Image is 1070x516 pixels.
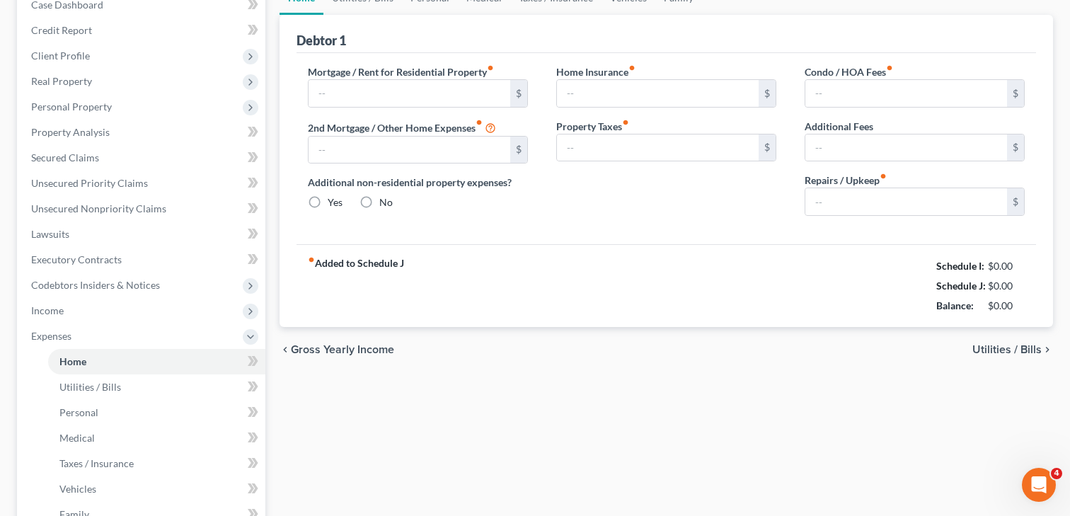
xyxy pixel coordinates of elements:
[1051,468,1062,479] span: 4
[280,344,291,355] i: chevron_left
[291,344,394,355] span: Gross Yearly Income
[1007,134,1024,161] div: $
[476,119,483,126] i: fiber_manual_record
[308,64,494,79] label: Mortgage / Rent for Residential Property
[20,196,265,222] a: Unsecured Nonpriority Claims
[805,134,1007,161] input: --
[759,134,776,161] div: $
[308,175,528,190] label: Additional non-residential property expenses?
[628,64,635,71] i: fiber_manual_record
[1007,80,1024,107] div: $
[59,406,98,418] span: Personal
[936,260,984,272] strong: Schedule I:
[308,256,404,316] strong: Added to Schedule J
[48,374,265,400] a: Utilities / Bills
[48,451,265,476] a: Taxes / Insurance
[31,202,166,214] span: Unsecured Nonpriority Claims
[886,64,893,71] i: fiber_manual_record
[308,119,496,136] label: 2nd Mortgage / Other Home Expenses
[59,483,96,495] span: Vehicles
[805,80,1007,107] input: --
[1007,188,1024,215] div: $
[297,32,346,49] div: Debtor 1
[31,101,112,113] span: Personal Property
[20,120,265,145] a: Property Analysis
[31,253,122,265] span: Executory Contracts
[557,80,759,107] input: --
[31,24,92,36] span: Credit Report
[988,279,1025,293] div: $0.00
[988,299,1025,313] div: $0.00
[31,330,71,342] span: Expenses
[805,188,1007,215] input: --
[556,64,635,79] label: Home Insurance
[759,80,776,107] div: $
[328,195,343,210] label: Yes
[48,349,265,374] a: Home
[31,304,64,316] span: Income
[379,195,393,210] label: No
[31,177,148,189] span: Unsecured Priority Claims
[31,279,160,291] span: Codebtors Insiders & Notices
[1022,468,1056,502] iframe: Intercom live chat
[805,173,887,188] label: Repairs / Upkeep
[48,476,265,502] a: Vehicles
[309,80,510,107] input: --
[31,228,69,240] span: Lawsuits
[988,259,1025,273] div: $0.00
[20,247,265,273] a: Executory Contracts
[31,126,110,138] span: Property Analysis
[48,425,265,451] a: Medical
[280,344,394,355] button: chevron_left Gross Yearly Income
[805,64,893,79] label: Condo / HOA Fees
[59,355,86,367] span: Home
[936,280,986,292] strong: Schedule J:
[59,381,121,393] span: Utilities / Bills
[880,173,887,180] i: fiber_manual_record
[972,344,1053,355] button: Utilities / Bills chevron_right
[20,171,265,196] a: Unsecured Priority Claims
[805,119,873,134] label: Additional Fees
[510,137,527,164] div: $
[20,145,265,171] a: Secured Claims
[20,222,265,247] a: Lawsuits
[622,119,629,126] i: fiber_manual_record
[31,75,92,87] span: Real Property
[308,256,315,263] i: fiber_manual_record
[972,344,1042,355] span: Utilities / Bills
[487,64,494,71] i: fiber_manual_record
[309,137,510,164] input: --
[510,80,527,107] div: $
[1042,344,1053,355] i: chevron_right
[59,432,95,444] span: Medical
[557,134,759,161] input: --
[556,119,629,134] label: Property Taxes
[20,18,265,43] a: Credit Report
[59,457,134,469] span: Taxes / Insurance
[48,400,265,425] a: Personal
[936,299,974,311] strong: Balance:
[31,50,90,62] span: Client Profile
[31,151,99,164] span: Secured Claims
